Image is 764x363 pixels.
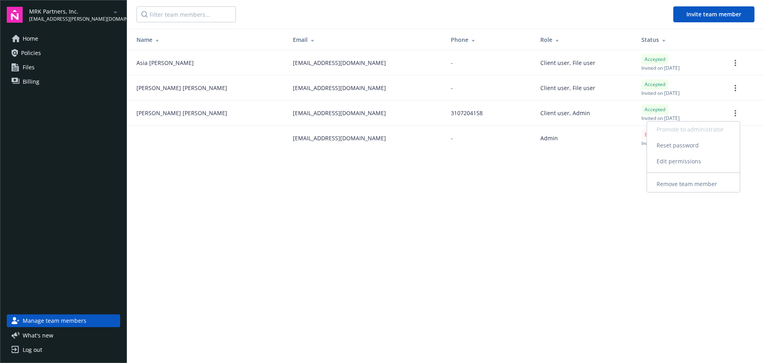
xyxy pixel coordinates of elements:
a: Files [7,61,120,74]
span: [PERSON_NAME] [PERSON_NAME] [136,109,227,117]
span: Admin [540,134,558,142]
span: Files [23,61,35,74]
span: What ' s new [23,331,53,339]
span: [EMAIL_ADDRESS][DOMAIN_NAME] [293,109,386,117]
input: Filter team members... [136,6,236,22]
a: Manage team members [7,314,120,327]
a: Edit permissions [647,153,740,169]
span: Invited on [DATE] [641,115,680,122]
span: 3107204158 [451,109,483,117]
span: Accepted [645,81,665,88]
a: more [731,83,740,93]
button: MRK Partners, Inc.[EMAIL_ADDRESS][PERSON_NAME][DOMAIN_NAME]arrowDropDown [29,7,120,23]
div: Name [136,35,280,44]
a: Remove team member [647,176,740,192]
a: arrowDropDown [111,7,120,17]
button: What's new [7,331,66,339]
span: [EMAIL_ADDRESS][DOMAIN_NAME] [293,59,386,67]
span: Invited on [DATE] [641,65,680,71]
span: Policies [21,47,41,59]
span: Client user, File user [540,84,595,92]
span: Bounced [645,131,664,138]
span: Client user, File user [540,59,595,67]
span: - [451,59,453,67]
a: Reset password [647,137,740,153]
a: Home [7,32,120,45]
span: Invite team member [686,10,741,18]
button: Invite team member [673,6,754,22]
span: - [451,134,453,142]
span: Asia [PERSON_NAME] [136,59,194,67]
span: [PERSON_NAME] [PERSON_NAME] [136,84,227,92]
span: Invited on [DATE] [641,90,680,96]
span: Home [23,32,38,45]
span: Client user, Admin [540,109,590,117]
a: more [731,108,740,118]
span: MRK Partners, Inc. [29,7,111,16]
span: Invited on [DATE] [641,140,680,147]
img: navigator-logo.svg [7,7,23,23]
span: Accepted [645,56,665,63]
a: Billing [7,75,120,88]
span: Accepted [645,106,665,113]
span: - [451,84,453,92]
a: more [731,58,740,68]
span: [EMAIL_ADDRESS][PERSON_NAME][DOMAIN_NAME] [29,16,111,23]
span: Manage team members [23,314,86,327]
div: Role [540,35,629,44]
div: Status [641,35,718,44]
a: Policies [7,47,120,59]
div: Phone [451,35,527,44]
span: [EMAIL_ADDRESS][DOMAIN_NAME] [293,84,386,92]
div: Email [293,35,439,44]
div: Log out [23,343,42,356]
span: Billing [23,75,39,88]
span: [EMAIL_ADDRESS][DOMAIN_NAME] [293,134,386,142]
